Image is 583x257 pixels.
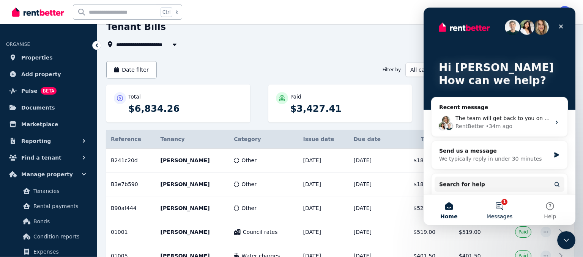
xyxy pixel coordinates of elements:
[21,153,61,162] span: Find a tenant
[9,214,88,229] a: Bonds
[63,206,89,212] span: Messages
[62,115,89,123] div: • 34m ago
[17,206,34,212] span: Home
[8,133,144,162] div: Send us a messageWe typically reply in under 30 minutes
[12,6,64,18] img: RentBetter
[9,183,88,199] a: Tenancies
[349,130,395,149] th: Due date
[349,196,395,220] td: [DATE]
[410,66,487,74] span: All categories
[33,247,85,256] span: Expenses
[156,130,230,149] th: Tenancy
[21,103,55,112] span: Documents
[16,147,127,155] div: We typically reply in under 30 minutes
[106,61,157,78] button: Date filter
[518,229,528,235] span: Paid
[241,180,257,188] span: Other
[243,228,278,236] span: Council rates
[241,204,257,212] span: Other
[395,220,440,244] td: $519.00
[161,180,225,188] p: [PERSON_NAME]
[101,187,152,218] button: Help
[9,229,88,244] a: Condition reports
[6,133,91,149] button: Reporting
[290,93,301,100] p: Paid
[6,50,91,65] a: Properties
[395,130,440,149] th: Total
[6,167,91,182] button: Manage property
[9,199,88,214] a: Rental payments
[6,150,91,165] button: Find a tenant
[290,103,405,115] p: $3,427.41
[6,67,91,82] a: Add property
[33,232,85,241] span: Condition reports
[6,117,91,132] a: Marketplace
[32,108,419,114] span: The team will get back to you on this. Our usual reply time is under 30 minutes. You'll get repli...
[161,157,225,164] p: [PERSON_NAME]
[128,93,141,100] p: Total
[111,205,137,211] span: B90af444
[299,130,349,149] th: Issue date
[111,229,128,235] span: 01001
[21,120,58,129] span: Marketplace
[559,6,571,18] img: Jamie Barrett
[16,173,61,181] span: Search for help
[161,7,172,17] span: Ctrl
[161,204,225,212] p: [PERSON_NAME]
[50,187,101,218] button: Messages
[111,181,138,187] span: B3e7b590
[299,172,349,196] td: [DATE]
[106,21,166,33] h1: Tenant Bills
[11,169,141,184] button: Search for help
[111,136,141,142] span: Reference
[349,220,395,244] td: [DATE]
[21,86,38,96] span: Pulse
[383,67,401,73] span: Filter by
[6,42,30,47] span: ORGANISE
[21,53,53,62] span: Properties
[21,136,51,146] span: Reporting
[405,63,503,77] button: All categories
[241,157,257,164] span: Other
[395,172,440,196] td: $187.50
[424,8,575,225] iframe: Intercom live chat
[229,130,298,149] th: Category
[33,217,85,226] span: Bonds
[32,115,61,123] div: RentBetter
[299,220,349,244] td: [DATE]
[21,70,61,79] span: Add property
[395,149,440,172] td: $187.50
[111,157,138,163] span: B241c20d
[6,83,91,99] a: PulseBETA
[6,100,91,115] a: Documents
[120,206,132,212] span: Help
[33,202,85,211] span: Rental payments
[395,196,440,220] td: $520.29
[128,103,243,115] p: $6,834.26
[299,196,349,220] td: [DATE]
[16,139,127,147] div: Send us a message
[349,149,395,172] td: [DATE]
[175,9,178,15] span: k
[557,231,575,249] iframe: Intercom live chat
[41,87,57,95] span: BETA
[299,149,349,172] td: [DATE]
[440,220,485,244] td: $519.00
[33,186,85,196] span: Tenancies
[349,172,395,196] td: [DATE]
[131,12,144,26] div: Close
[161,228,225,236] p: [PERSON_NAME]
[21,170,73,179] span: Manage property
